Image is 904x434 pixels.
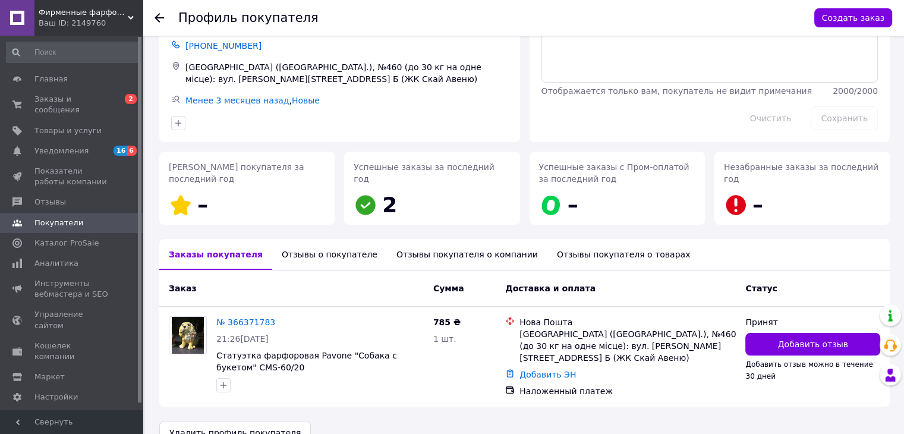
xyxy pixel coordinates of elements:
div: [GEOGRAPHIC_DATA] ([GEOGRAPHIC_DATA].), №460 (до 30 кг на одне місце): вул. [PERSON_NAME][STREET_... [183,59,511,87]
a: Статуэтка фарфоровая Pavone "Собака с букетом" CMS-60/20 [216,351,397,372]
img: Фото товару [172,317,203,354]
span: Товары и услуги [34,125,102,136]
div: Нова Пошта [519,316,736,328]
div: Вернуться назад [155,12,164,24]
span: 6 [127,146,137,156]
span: Заказы и сообщения [34,94,110,115]
span: Главная [34,74,68,84]
h1: Профиль покупателя [178,11,319,25]
a: Менее 3 месяцев назад [185,96,289,105]
div: Принят [745,316,880,328]
a: Фото товару [169,316,207,354]
input: Поиск [6,42,140,63]
span: Добавить отзыв [778,338,848,350]
span: [PERSON_NAME] покупателя за последний год [169,162,304,184]
span: Доставка и оплата [505,284,596,293]
span: Каталог ProSale [34,238,99,249]
button: Создать заказ [814,8,892,27]
div: Наложенный платеж [519,385,736,397]
div: , [183,92,511,109]
div: Заказы покупателя [159,239,272,270]
div: Ваш ID: 2149760 [39,18,143,29]
span: Настройки [34,392,78,402]
span: Инструменты вебмастера и SEO [34,278,110,300]
span: 785 ₴ [433,317,461,327]
span: – [197,193,208,217]
span: 16 [114,146,127,156]
span: Успешные заказы с Пром-оплатой за последний год [539,162,689,184]
div: [GEOGRAPHIC_DATA] ([GEOGRAPHIC_DATA].), №460 (до 30 кг на одне місце): вул. [PERSON_NAME][STREET_... [519,328,736,364]
a: № 366371783 [216,317,275,327]
span: Статус [745,284,777,293]
span: Показатели работы компании [34,166,110,187]
span: Отображается только вам, покупатель не видит примечания [541,86,812,96]
a: Новые [292,96,320,105]
span: 21:26[DATE] [216,334,269,344]
span: Уведомления [34,146,89,156]
span: Успешные заказы за последний год [354,162,494,184]
span: 1 шт. [433,334,456,344]
span: Фирменные фарфоровые изделия Pavone. Эксклюзивные статуэтки и подарки. [39,7,128,18]
div: Отзывы о покупателе [272,239,387,270]
span: Отзывы [34,197,66,207]
span: 2 [382,193,397,217]
div: Отзывы покупателя о товарах [547,239,700,270]
span: Маркет [34,372,65,382]
span: Незабранные заказы за последний год [724,162,878,184]
span: Заказ [169,284,196,293]
span: Кошелек компании [34,341,110,362]
span: [PHONE_NUMBER] [185,41,262,51]
a: Добавить ЭН [519,370,576,379]
span: Управление сайтом [34,309,110,331]
div: Отзывы покупателя о компании [387,239,547,270]
span: Добавить отзыв можно в течение 30 дней [745,360,872,380]
span: Аналитика [34,258,78,269]
span: Покупатели [34,218,83,228]
span: 2 [125,94,137,104]
span: – [568,193,578,217]
span: – [752,193,763,217]
span: 2000 / 2000 [833,86,878,96]
button: Добавить отзыв [745,333,880,356]
span: Сумма [433,284,464,293]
